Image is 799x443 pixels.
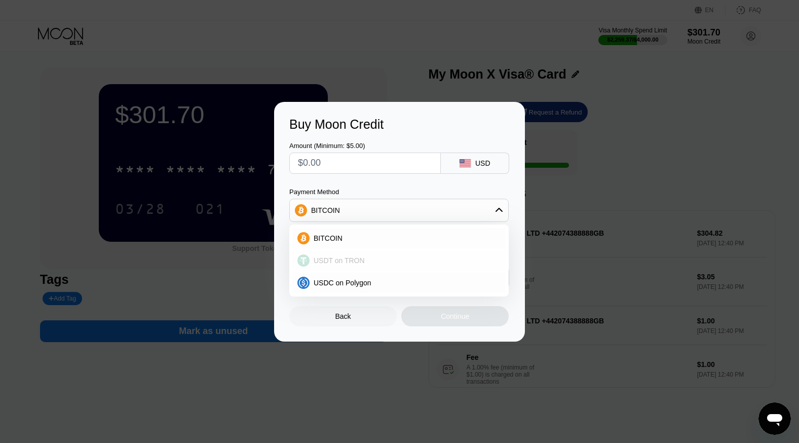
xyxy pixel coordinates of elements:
span: BITCOIN [314,234,343,242]
div: USD [475,159,490,167]
span: USDC on Polygon [314,279,371,287]
div: Payment Method [289,188,509,196]
div: Amount (Minimum: $5.00) [289,142,441,150]
input: $0.00 [298,153,432,173]
div: Back [335,312,351,320]
div: BITCOIN [292,228,506,248]
div: USDC on Polygon [292,273,506,293]
iframe: زر إطلاق نافذة المراسلة [758,402,791,435]
div: Buy Moon Credit [289,117,510,132]
div: USDT on TRON [292,250,506,271]
div: Back [289,306,397,326]
div: BITCOIN [311,206,340,214]
div: BITCOIN [290,200,508,220]
span: USDT on TRON [314,256,365,265]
